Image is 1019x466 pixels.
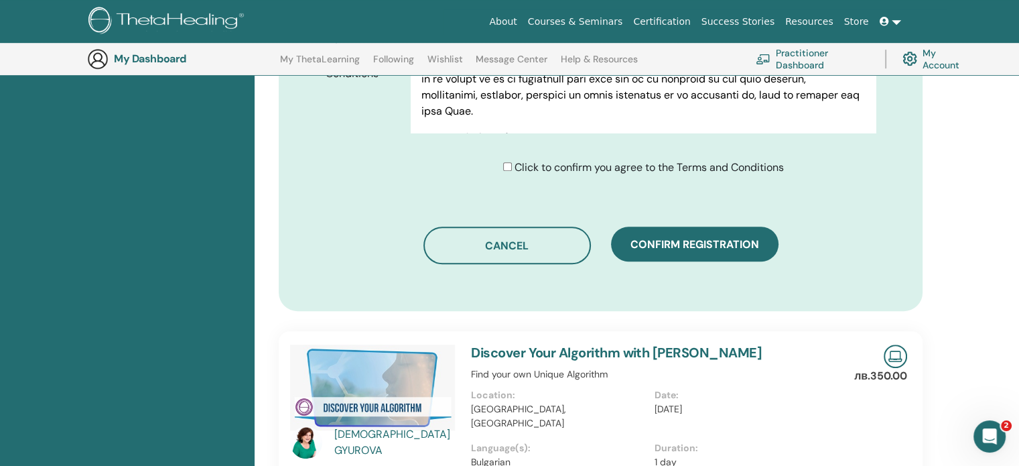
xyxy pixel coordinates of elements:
p: Language(s): [471,441,646,455]
img: default.jpg [290,426,322,459]
a: About [484,9,522,34]
a: Following [373,54,414,75]
a: Courses & Seminars [523,9,628,34]
img: Discover Your Algorithm [290,345,455,430]
img: chalkboard-teacher.svg [756,54,770,64]
span: Cancel [485,239,529,253]
a: My ThetaLearning [280,54,360,75]
a: Discover Your Algorithm with [PERSON_NAME] [471,344,762,361]
p: Location: [471,388,646,402]
img: Live Online Seminar [884,345,907,368]
a: Practitioner Dashboard [756,44,869,74]
span: Click to confirm you agree to the Terms and Conditions [515,160,784,174]
img: cog.svg [902,48,917,69]
h4: Terms & Services [421,130,865,146]
img: logo.png [88,7,249,37]
a: My Account [902,44,970,74]
a: [DEMOGRAPHIC_DATA] GYUROVA [334,426,458,459]
p: Date: [655,388,829,402]
button: Cancel [423,227,591,264]
img: generic-user-icon.jpg [87,48,109,70]
a: Wishlist [427,54,463,75]
p: [GEOGRAPHIC_DATA], [GEOGRAPHIC_DATA] [471,402,646,430]
iframe: Intercom live chat [973,420,1006,453]
span: 2 [1001,420,1012,431]
p: Duration: [655,441,829,455]
a: Success Stories [696,9,780,34]
h3: My Dashboard [114,52,248,65]
a: Store [839,9,874,34]
a: Certification [628,9,695,34]
a: Help & Resources [561,54,638,75]
span: Confirm registration [630,237,759,251]
p: Find your own Unique Algorithm [471,367,837,382]
a: Resources [780,9,839,34]
button: Confirm registration [611,227,778,261]
p: лв.350.00 [854,368,907,384]
p: [DATE] [655,402,829,416]
a: Message Center [476,54,547,75]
